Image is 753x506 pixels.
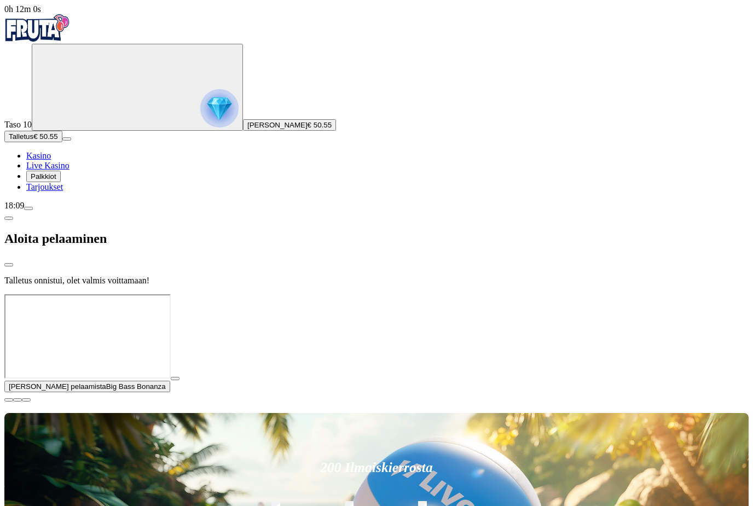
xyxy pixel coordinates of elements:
[243,119,336,131] button: [PERSON_NAME]€ 50.55
[4,231,749,246] h2: Aloita pelaaminen
[4,294,171,379] iframe: Big Bass Bonanza
[26,182,63,191] a: Tarjoukset
[32,44,243,131] button: reward progress
[31,172,56,181] span: Palkkiot
[4,120,32,129] span: Taso 10
[4,398,13,402] button: close icon
[62,137,71,141] button: menu
[4,276,749,286] p: Talletus onnistui, olet valmis voittamaan!
[4,131,62,142] button: Talletusplus icon€ 50.55
[171,377,179,380] button: play icon
[22,398,31,402] button: fullscreen icon
[4,4,41,14] span: user session time
[9,382,106,391] span: [PERSON_NAME] pelaamista
[308,121,332,129] span: € 50.55
[26,171,61,182] button: Palkkiot
[4,263,13,266] button: close
[26,151,51,160] a: Kasino
[4,151,749,192] nav: Main menu
[24,207,33,210] button: menu
[4,34,70,43] a: Fruta
[106,382,166,391] span: Big Bass Bonanza
[33,132,57,141] span: € 50.55
[200,89,239,127] img: reward progress
[13,398,22,402] button: chevron-down icon
[4,14,70,42] img: Fruta
[4,381,170,392] button: [PERSON_NAME] pelaamistaBig Bass Bonanza
[4,201,24,210] span: 18:09
[9,132,33,141] span: Talletus
[26,161,69,170] a: Live Kasino
[4,217,13,220] button: chevron-left icon
[4,14,749,192] nav: Primary
[247,121,308,129] span: [PERSON_NAME]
